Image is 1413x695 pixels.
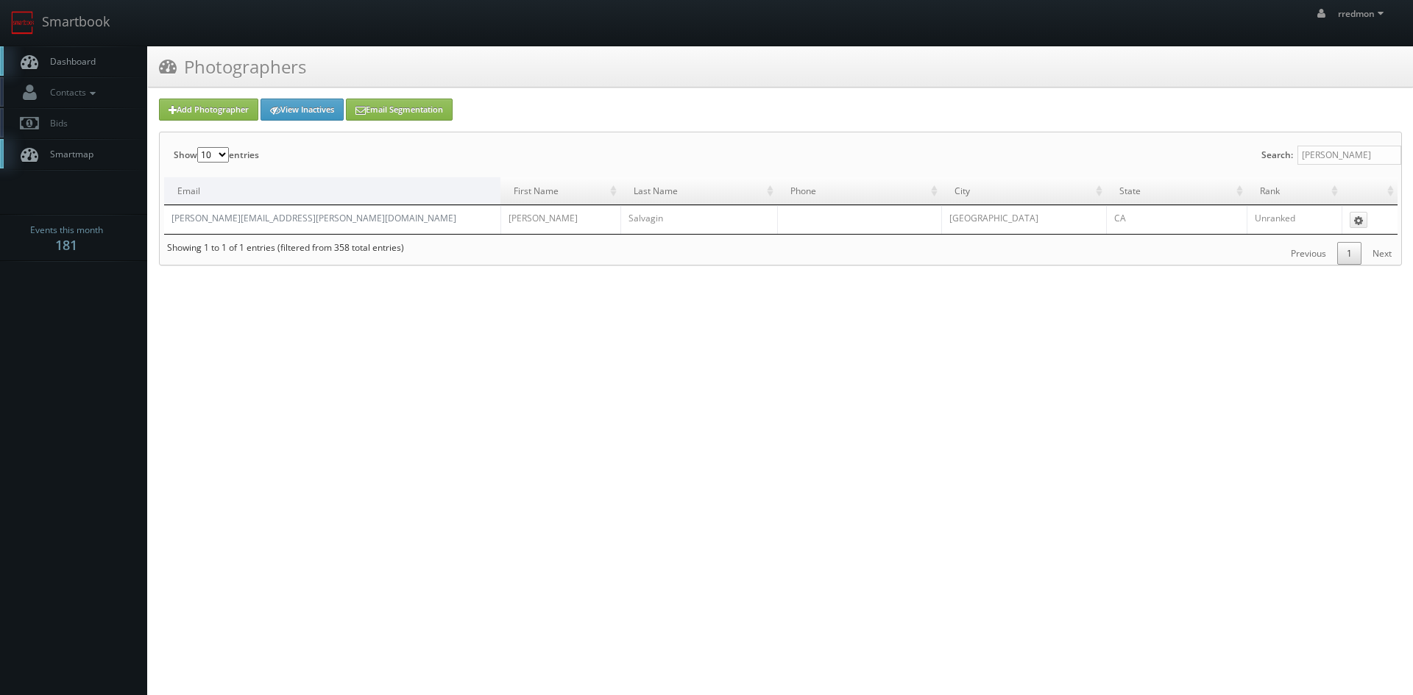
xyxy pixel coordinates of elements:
[174,132,259,177] label: Show entries
[1342,177,1398,205] td: : activate to sort column ascending
[1297,146,1401,165] input: Search:
[159,54,306,79] h3: Photographers
[11,11,35,35] img: smartbook-logo.png
[1106,177,1247,205] td: State: activate to sort column ascending
[1281,242,1336,265] a: Previous
[43,148,93,160] span: Smartmap
[1261,132,1401,177] label: Search:
[620,205,777,234] td: Salvagin
[43,55,96,68] span: Dashboard
[159,99,258,121] a: Add Photographer
[171,212,456,224] a: [PERSON_NAME][EMAIL_ADDRESS][PERSON_NAME][DOMAIN_NAME]
[1338,7,1388,20] span: rredmon
[261,99,344,121] a: View Inactives
[346,99,453,121] a: Email Segmentation
[1363,242,1401,265] a: Next
[941,177,1106,205] td: City: activate to sort column ascending
[500,205,620,234] td: [PERSON_NAME]
[55,236,77,254] strong: 181
[30,223,103,238] span: Events this month
[1247,177,1342,205] td: Rank: activate to sort column ascending
[777,177,941,205] td: Phone: activate to sort column ascending
[1106,205,1247,234] td: CA
[160,235,404,261] div: Showing 1 to 1 of 1 entries (filtered from 358 total entries)
[197,147,229,163] select: Showentries
[1247,205,1342,234] td: Unranked
[164,177,500,205] td: Email: activate to sort column descending
[43,86,99,99] span: Contacts
[500,177,620,205] td: First Name: activate to sort column ascending
[941,205,1106,234] td: [GEOGRAPHIC_DATA]
[620,177,777,205] td: Last Name: activate to sort column ascending
[43,117,68,129] span: Bids
[1337,242,1361,265] a: 1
